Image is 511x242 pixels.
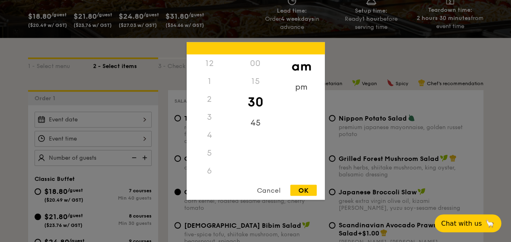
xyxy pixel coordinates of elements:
[187,144,233,162] div: 5
[187,108,233,126] div: 3
[187,126,233,144] div: 4
[249,185,289,196] div: Cancel
[187,55,233,73] div: 12
[187,162,233,180] div: 6
[187,73,233,90] div: 1
[278,55,324,78] div: am
[441,220,482,227] span: Chat with us
[187,90,233,108] div: 2
[233,90,278,114] div: 30
[485,219,495,228] span: 🦙
[233,114,278,132] div: 45
[233,55,278,73] div: 00
[290,185,317,196] div: OK
[435,214,501,232] button: Chat with us🦙
[278,78,324,96] div: pm
[233,73,278,90] div: 15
